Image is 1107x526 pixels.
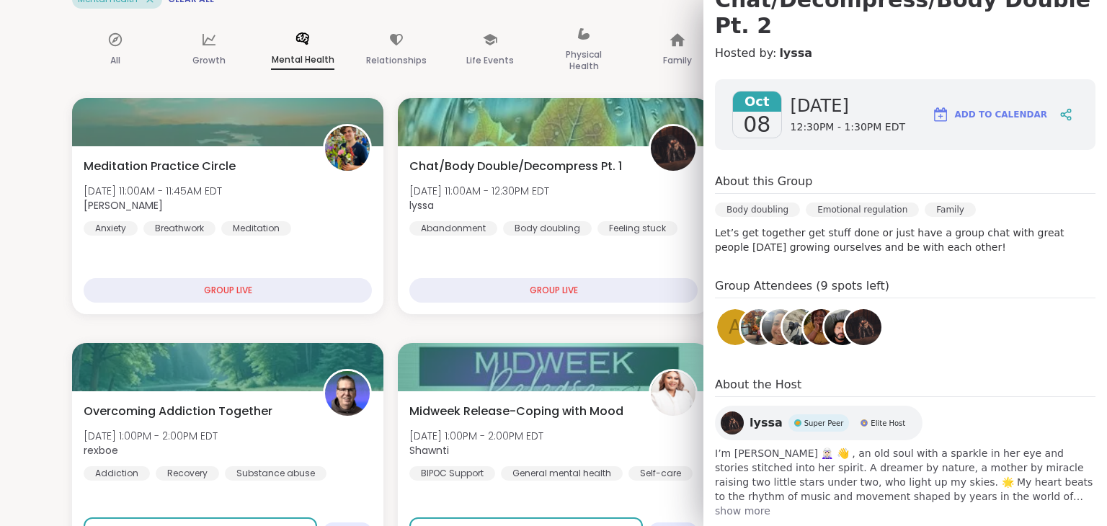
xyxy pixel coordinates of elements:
[925,97,1054,132] button: Add to Calendar
[409,221,497,236] div: Abandonment
[715,504,1095,518] span: show more
[409,466,495,481] div: BIPOC Support
[110,52,120,69] p: All
[843,307,884,347] a: lyssa
[84,278,372,303] div: GROUP LIVE
[739,307,779,347] a: pipishay2olivia
[271,51,334,70] p: Mental Health
[806,202,919,217] div: Emotional regulation
[409,278,698,303] div: GROUP LIVE
[466,52,514,69] p: Life Events
[932,106,949,123] img: ShareWell Logomark
[804,309,840,345] img: Leanna85
[409,198,434,213] b: lyssa
[743,112,770,138] span: 08
[84,429,218,443] span: [DATE] 1:00PM - 2:00PM EDT
[651,371,695,416] img: Shawnti
[741,309,777,345] img: pipishay2olivia
[822,307,863,347] a: Rob78_NJ
[501,466,623,481] div: General mental health
[721,411,744,434] img: lyssa
[225,466,326,481] div: Substance abuse
[84,403,272,420] span: Overcoming Addiction Together
[84,184,222,198] span: [DATE] 11:00AM - 11:45AM EDT
[781,307,821,347] a: Amie89
[84,221,138,236] div: Anxiety
[791,120,905,135] span: 12:30PM - 1:30PM EDT
[84,158,236,175] span: Meditation Practice Circle
[221,221,291,236] div: Meditation
[762,309,798,345] img: Monica2025
[760,307,800,347] a: Monica2025
[729,313,742,342] span: A
[715,446,1095,504] span: I’m [PERSON_NAME] 🧝🏻‍♀️ 👋 , an old soul with a sparkle in her eye and stories stitched into her s...
[715,406,922,440] a: lyssalyssaSuper PeerSuper PeerElite HostElite Host
[366,52,427,69] p: Relationships
[409,403,623,420] span: Midweek Release-Coping with Mood
[861,419,868,427] img: Elite Host
[84,443,118,458] b: rexboe
[84,466,150,481] div: Addiction
[597,221,677,236] div: Feeling stuck
[783,309,819,345] img: Amie89
[663,52,692,69] p: Family
[871,418,905,429] span: Elite Host
[84,198,163,213] b: [PERSON_NAME]
[503,221,592,236] div: Body doubling
[715,226,1095,254] p: Let’s get together get stuff done or just have a group chat with great people [DATE] growing ours...
[628,466,693,481] div: Self-care
[409,184,549,198] span: [DATE] 11:00AM - 12:30PM EDT
[192,52,226,69] p: Growth
[325,126,370,171] img: Nicholas
[804,418,844,429] span: Super Peer
[156,466,219,481] div: Recovery
[733,92,781,112] span: Oct
[801,307,842,347] a: Leanna85
[955,108,1047,121] span: Add to Calendar
[715,376,1095,397] h4: About the Host
[715,307,755,347] a: A
[715,45,1095,62] h4: Hosted by:
[552,46,615,75] p: Physical Health
[325,371,370,416] img: rexboe
[409,443,449,458] b: Shawnti
[409,158,622,175] span: Chat/Body Double/Decompress Pt. 1
[925,202,976,217] div: Family
[791,94,905,117] span: [DATE]
[409,429,543,443] span: [DATE] 1:00PM - 2:00PM EDT
[824,309,861,345] img: Rob78_NJ
[715,173,812,190] h4: About this Group
[715,277,1095,298] h4: Group Attendees (9 spots left)
[794,419,801,427] img: Super Peer
[779,45,812,62] a: lyssa
[715,202,800,217] div: Body doubling
[845,309,881,345] img: lyssa
[143,221,215,236] div: Breathwork
[651,126,695,171] img: lyssa
[750,414,783,432] span: lyssa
